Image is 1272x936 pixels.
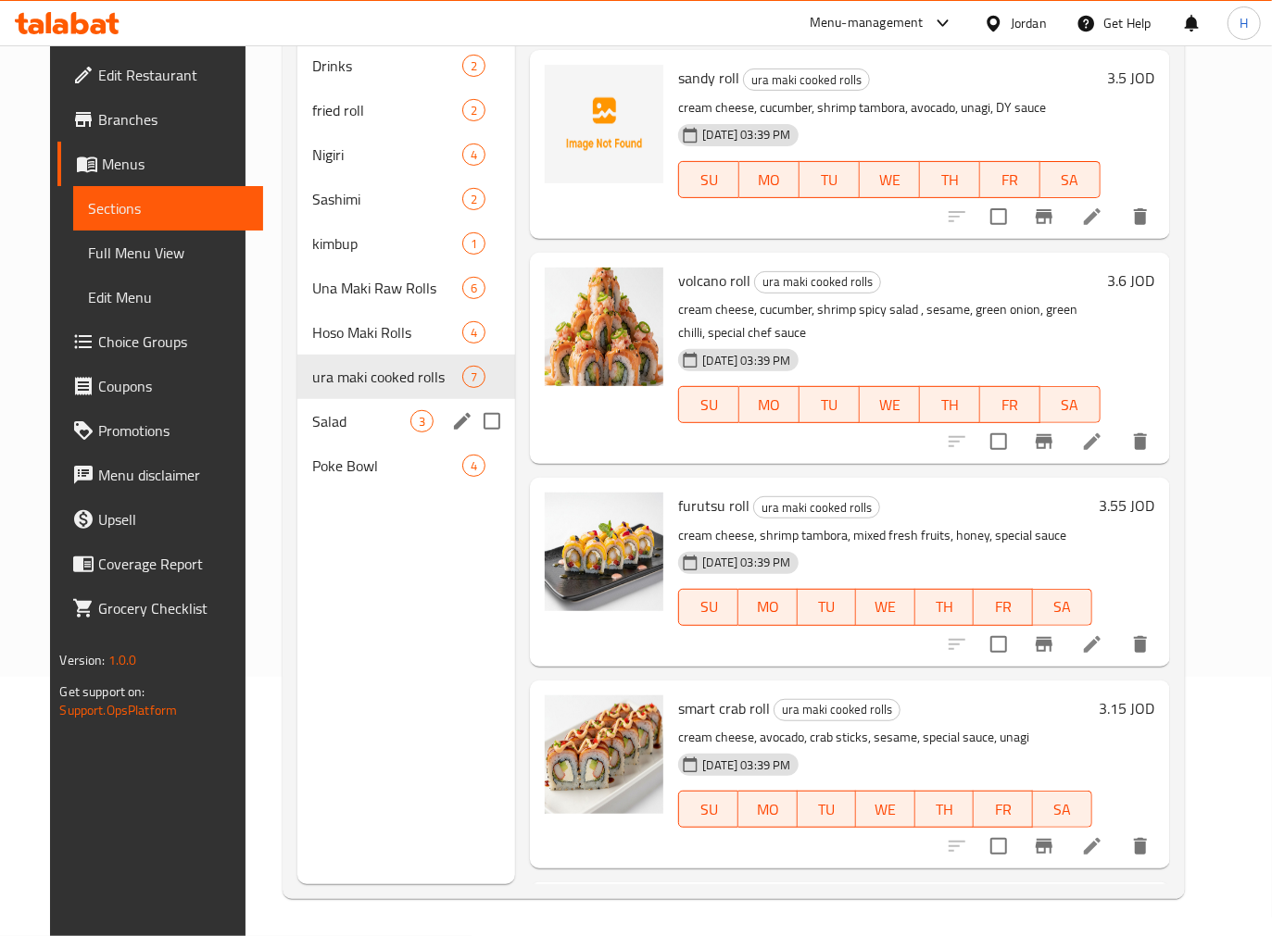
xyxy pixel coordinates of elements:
[1118,194,1163,239] button: delete
[57,586,262,630] a: Grocery Checklist
[462,55,485,77] div: items
[1081,431,1103,453] a: Edit menu item
[57,319,262,364] a: Choice Groups
[754,271,881,293] div: ura maki cooked rolls
[860,161,920,198] button: WE
[686,392,732,418] span: SU
[1011,13,1047,33] div: Jordan
[678,64,739,92] span: sandy roll
[297,36,515,495] nav: Menu sections
[1108,65,1155,91] h6: 3.5 JOD
[686,167,732,193] span: SU
[923,593,967,620] span: TH
[863,796,908,823] span: WE
[805,796,850,823] span: TU
[927,167,973,193] span: TH
[860,386,920,423] button: WE
[678,96,1100,119] p: cream cheese, cucumber, shrimp tambora, avocado, unagi, DY sauce
[678,298,1100,344] p: cream cheese, cucumber, shrimp spicy salad , sesame, green onion, green chilli, special chef sauce
[981,796,1026,823] span: FR
[678,386,739,423] button: SU
[974,791,1033,828] button: FR
[545,493,663,611] img: furutsu roll
[98,553,247,575] span: Coverage Report
[463,457,485,475] span: 4
[312,277,462,299] span: Una Maki Raw Rolls
[774,699,900,721] div: ura maki cooked rolls
[1108,268,1155,293] h6: 3.6 JOD
[1240,13,1248,33] span: H
[974,589,1033,626] button: FR
[1022,419,1066,464] button: Branch-specific-item
[73,231,262,275] a: Full Menu View
[1040,161,1101,198] button: SA
[312,455,462,477] span: Poke Bowl
[1100,695,1155,721] h6: 3.15 JOD
[98,64,247,86] span: Edit Restaurant
[981,593,1026,620] span: FR
[800,386,860,423] button: TU
[678,791,737,828] button: SU
[979,197,1018,236] span: Select to update
[927,392,973,418] span: TH
[1118,824,1163,868] button: delete
[979,625,1018,664] span: Select to update
[800,161,860,198] button: TU
[312,99,462,121] span: fried roll
[297,355,515,399] div: ura maki cooked rolls7
[312,232,462,255] span: kimbup
[678,267,750,294] span: volcano roll
[312,144,462,166] span: Nigiri
[798,791,857,828] button: TU
[810,12,924,34] div: Menu-management
[88,197,247,219] span: Sections
[867,392,913,418] span: WE
[1040,796,1085,823] span: SA
[312,366,462,388] span: ura maki cooked rolls
[1118,622,1163,667] button: delete
[312,188,462,210] div: Sashimi
[98,375,247,397] span: Coupons
[1040,593,1085,620] span: SA
[297,443,515,488] div: Poke Bowl4
[57,408,262,453] a: Promotions
[98,597,247,619] span: Grocery Checklist
[297,177,515,221] div: Sashimi2
[867,167,913,193] span: WE
[678,492,749,519] span: furutsu roll
[980,386,1040,423] button: FR
[798,589,857,626] button: TU
[57,453,262,497] a: Menu disclaimer
[59,698,177,722] a: Support.OpsPlatform
[747,392,792,418] span: MO
[410,410,434,432] div: items
[1048,392,1093,418] span: SA
[746,796,790,823] span: MO
[739,386,800,423] button: MO
[739,161,800,198] button: MO
[738,791,798,828] button: MO
[754,497,879,518] span: ura maki cooked rolls
[462,99,485,121] div: items
[57,53,262,97] a: Edit Restaurant
[73,186,262,231] a: Sections
[775,699,900,720] span: ura maki cooked rolls
[695,352,798,369] span: [DATE] 03:39 PM
[920,386,980,423] button: TH
[312,321,462,343] span: Hoso Maki Rolls
[463,235,485,253] span: 1
[297,88,515,132] div: fried roll2
[297,44,515,88] div: Drinks2
[98,508,247,530] span: Upsell
[463,324,485,342] span: 4
[98,464,247,486] span: Menu disclaimer
[297,399,515,443] div: Salad3edit
[755,271,880,293] span: ura maki cooked rolls
[462,455,485,477] div: items
[297,132,515,177] div: Nigiri4
[1022,622,1066,667] button: Branch-specific-item
[863,593,908,620] span: WE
